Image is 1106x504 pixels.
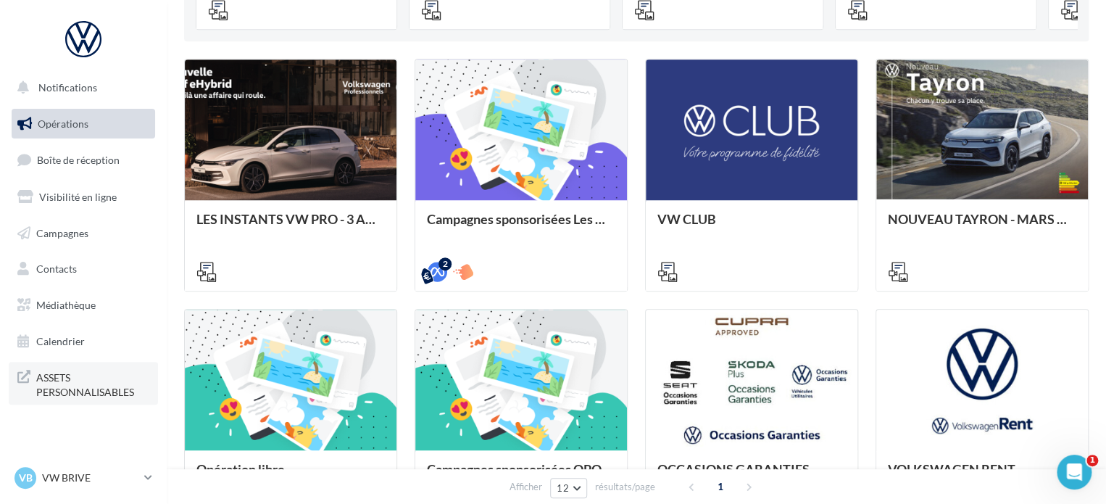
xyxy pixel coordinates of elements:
span: VB [19,471,33,485]
a: Calendrier [9,326,158,357]
span: Visibilité en ligne [39,191,117,203]
div: VW CLUB [657,212,846,241]
iframe: Intercom live chat [1057,455,1092,489]
span: Afficher [510,480,542,494]
span: 1 [1086,455,1098,466]
span: Boîte de réception [37,154,120,166]
span: 1 [709,475,732,498]
span: ASSETS PERSONNALISABLES [36,368,149,399]
span: Contacts [36,263,77,275]
button: 12 [550,478,587,498]
div: Opération libre [196,462,385,491]
a: Campagnes [9,218,158,249]
a: Boîte de réception [9,144,158,175]
span: Médiathèque [36,299,96,311]
span: 12 [557,482,569,494]
span: Notifications [38,81,97,94]
span: Campagnes [36,226,88,239]
span: Opérations [38,117,88,130]
div: 2 [438,257,452,270]
div: Campagnes sponsorisées OPO [427,462,615,491]
div: NOUVEAU TAYRON - MARS 2025 [888,212,1076,241]
a: Opérations [9,109,158,139]
div: Campagnes sponsorisées Les Instants VW Octobre [427,212,615,241]
a: Visibilité en ligne [9,182,158,212]
a: Contacts [9,254,158,284]
div: OCCASIONS GARANTIES [657,462,846,491]
a: Médiathèque [9,290,158,321]
div: LES INSTANTS VW PRO - 3 AU [DATE] [196,212,385,241]
span: résultats/page [595,480,655,494]
div: VOLKSWAGEN RENT [888,462,1076,491]
a: VB VW BRIVE [12,464,155,492]
button: Notifications [9,73,152,103]
a: ASSETS PERSONNALISABLES [9,362,158,405]
p: VW BRIVE [42,471,138,485]
span: Calendrier [36,335,85,347]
